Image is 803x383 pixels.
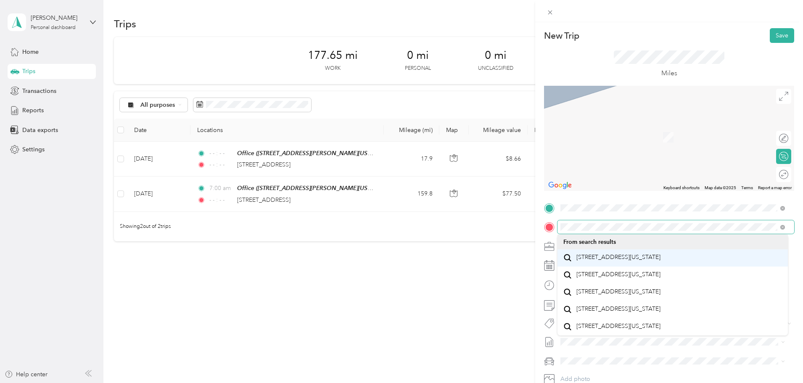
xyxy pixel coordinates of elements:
[663,185,700,191] button: Keyboard shortcuts
[546,180,574,191] a: Open this area in Google Maps (opens a new window)
[741,185,753,190] a: Terms (opens in new tab)
[758,185,792,190] a: Report a map error
[756,336,803,383] iframe: Everlance-gr Chat Button Frame
[770,28,794,43] button: Save
[661,68,677,79] p: Miles
[576,305,660,313] span: [STREET_ADDRESS][US_STATE]
[576,322,660,330] span: [STREET_ADDRESS][US_STATE]
[705,185,736,190] span: Map data ©2025
[576,254,660,261] span: [STREET_ADDRESS][US_STATE]
[576,288,660,296] span: [STREET_ADDRESS][US_STATE]
[546,180,574,191] img: Google
[563,238,616,246] span: From search results
[576,271,660,278] span: [STREET_ADDRESS][US_STATE]
[544,30,579,42] p: New Trip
